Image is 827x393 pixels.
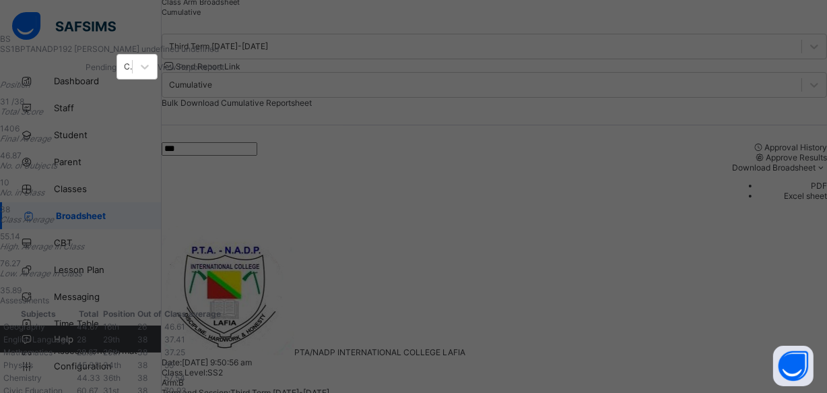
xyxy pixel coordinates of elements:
[3,347,53,357] span: Mathematics
[86,62,117,72] span: Pending
[124,62,133,72] div: Cumulative
[164,360,174,370] span: 55
[103,347,120,357] span: 26th
[74,44,141,54] span: [PERSON_NAME]
[103,360,121,370] span: 34th
[773,346,814,386] button: Open asap
[11,96,24,107] span: /38
[77,373,100,383] span: 44.33
[103,309,135,319] span: Position
[164,373,185,383] span: 57.54
[164,322,185,332] span: 46.61
[158,62,224,72] span: View Reportsheet
[77,322,99,332] span: 44.67
[137,309,162,319] span: Out of
[103,373,121,383] span: 36th
[77,334,86,344] span: 28
[141,44,219,54] span: undefined undefined
[77,360,100,370] span: 45.33
[79,309,98,319] span: Total
[137,360,147,370] span: 38
[103,322,119,332] span: 16th
[103,334,120,344] span: 29th
[164,334,185,344] span: 37.41
[77,347,98,357] span: 28.67
[3,334,70,344] span: English Language
[3,373,42,383] span: Chemistry
[164,347,185,357] span: 37.25
[137,347,147,357] span: 38
[137,334,147,344] span: 38
[3,360,33,370] span: Physics
[164,309,221,319] span: Class average
[137,322,147,332] span: 26
[22,309,57,319] span: Subjects
[3,322,45,332] span: Geography
[137,373,147,383] span: 38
